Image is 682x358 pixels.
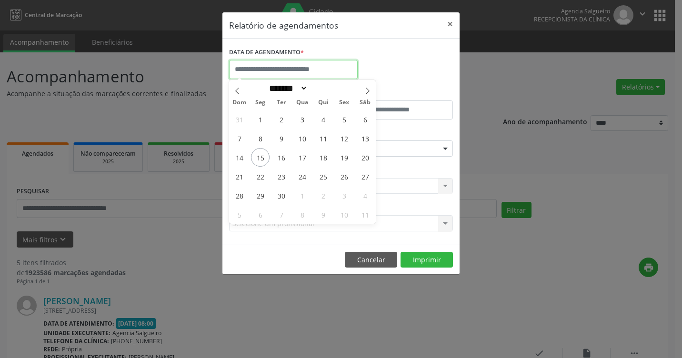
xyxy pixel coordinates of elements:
span: Setembro 2, 2025 [272,110,291,129]
span: Agosto 31, 2025 [230,110,249,129]
span: Setembro 29, 2025 [251,186,270,205]
span: Setembro 8, 2025 [251,129,270,148]
span: Setembro 25, 2025 [314,167,332,186]
span: Setembro 10, 2025 [293,129,311,148]
button: Imprimir [401,252,453,268]
input: Year [308,83,339,93]
span: Setembro 22, 2025 [251,167,270,186]
span: Outubro 6, 2025 [251,205,270,224]
span: Sáb [355,99,376,106]
span: Setembro 3, 2025 [293,110,311,129]
span: Outubro 1, 2025 [293,186,311,205]
span: Setembro 16, 2025 [272,148,291,167]
span: Setembro 1, 2025 [251,110,270,129]
span: Outubro 10, 2025 [335,205,353,224]
span: Qui [313,99,334,106]
span: Outubro 11, 2025 [356,205,374,224]
span: Setembro 26, 2025 [335,167,353,186]
span: Outubro 4, 2025 [356,186,374,205]
span: Setembro 9, 2025 [272,129,291,148]
span: Setembro 13, 2025 [356,129,374,148]
select: Month [266,83,308,93]
span: Dom [229,99,250,106]
span: Setembro 17, 2025 [293,148,311,167]
span: Sex [334,99,355,106]
span: Outubro 7, 2025 [272,205,291,224]
span: Setembro 4, 2025 [314,110,332,129]
span: Outubro 9, 2025 [314,205,332,224]
span: Outubro 2, 2025 [314,186,332,205]
span: Setembro 27, 2025 [356,167,374,186]
span: Setembro 24, 2025 [293,167,311,186]
span: Setembro 7, 2025 [230,129,249,148]
span: Setembro 18, 2025 [314,148,332,167]
span: Setembro 20, 2025 [356,148,374,167]
span: Setembro 30, 2025 [272,186,291,205]
span: Setembro 19, 2025 [335,148,353,167]
button: Close [441,12,460,36]
span: Setembro 14, 2025 [230,148,249,167]
span: Setembro 28, 2025 [230,186,249,205]
span: Setembro 6, 2025 [356,110,374,129]
button: Cancelar [345,252,397,268]
span: Setembro 11, 2025 [314,129,332,148]
span: Qua [292,99,313,106]
span: Seg [250,99,271,106]
span: Outubro 5, 2025 [230,205,249,224]
span: Setembro 23, 2025 [272,167,291,186]
span: Setembro 21, 2025 [230,167,249,186]
span: Setembro 5, 2025 [335,110,353,129]
label: ATÉ [343,86,453,100]
span: Ter [271,99,292,106]
span: Setembro 15, 2025 [251,148,270,167]
span: Setembro 12, 2025 [335,129,353,148]
span: Outubro 3, 2025 [335,186,353,205]
h5: Relatório de agendamentos [229,19,338,31]
span: Outubro 8, 2025 [293,205,311,224]
label: DATA DE AGENDAMENTO [229,45,304,60]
